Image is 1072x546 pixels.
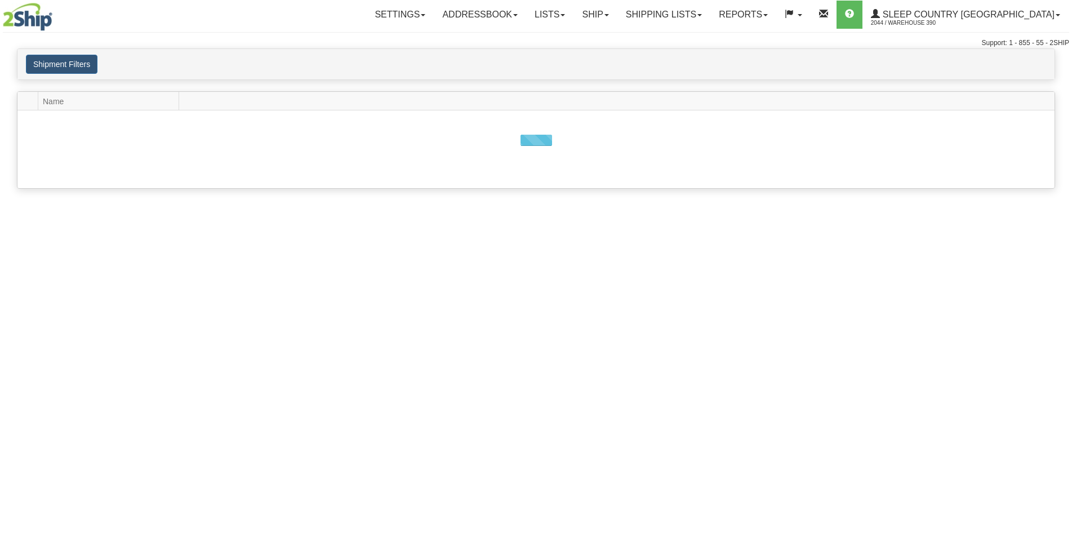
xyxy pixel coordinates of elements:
span: 2044 / Warehouse 390 [871,17,955,29]
a: Sleep Country [GEOGRAPHIC_DATA] 2044 / Warehouse 390 [862,1,1069,29]
a: Reports [710,1,776,29]
a: Shipping lists [617,1,710,29]
span: Sleep Country [GEOGRAPHIC_DATA] [880,10,1055,19]
div: Support: 1 - 855 - 55 - 2SHIP [3,38,1069,48]
a: Settings [366,1,434,29]
img: logo2044.jpg [3,3,52,31]
a: Lists [526,1,573,29]
a: Addressbook [434,1,526,29]
button: Shipment Filters [26,55,97,74]
a: Ship [573,1,617,29]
